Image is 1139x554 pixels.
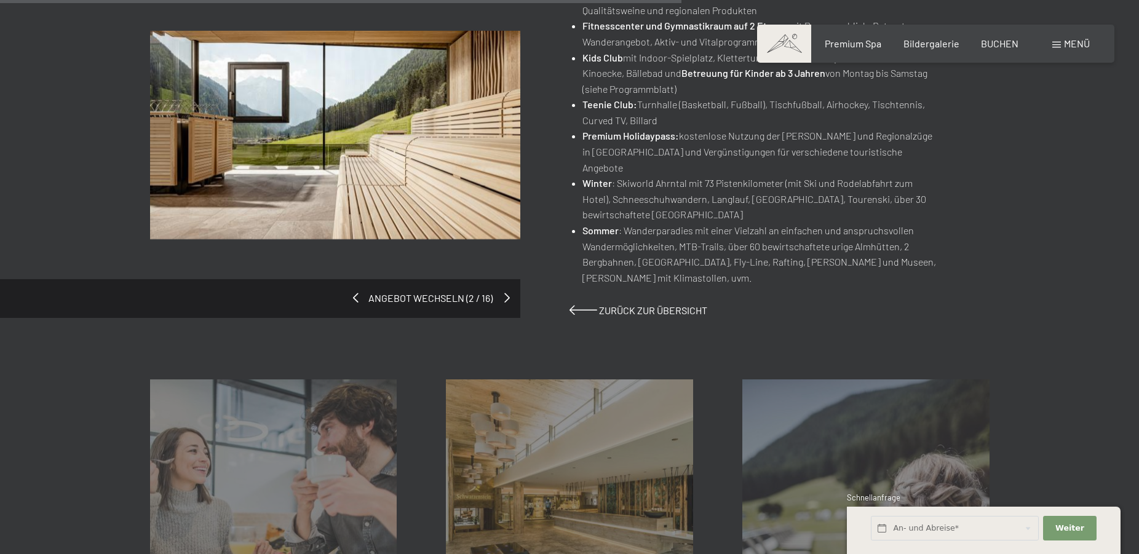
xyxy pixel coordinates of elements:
li: kostenlose Nutzung der [PERSON_NAME] und Regionalzüge in [GEOGRAPHIC_DATA] und Vergünstigungen fü... [582,128,940,175]
a: Bildergalerie [903,38,959,49]
span: Angebot wechseln (2 / 16) [359,291,502,305]
li: Turnhalle (Basketball, Fußball), Tischfußball, Airhockey, Tischtennis, Curved TV, Billard [582,97,940,128]
strong: Winter [582,177,612,189]
span: Schnellanfrage [847,493,900,502]
strong: Sommer [582,224,619,236]
strong: Fitnesscenter und Gymnastikraum auf 2 Etagen [582,20,788,31]
span: Weiter [1055,523,1084,534]
li: : Wanderparadies mit einer Vielzahl an einfachen und anspruchsvollen Wandermöglichkeiten, MTB-Tra... [582,223,940,285]
img: Just Relax // 5=4 [150,31,521,239]
li: : Skiworld Ahrntal mit 73 Pistenkilometer (mit Ski und Rodelabfahrt zum Hotel), Schneeschuhwander... [582,175,940,223]
a: Premium Spa [825,38,881,49]
strong: Premium Holidaypass: [582,130,679,141]
li: mit Indoor-Spielplatz, Kletterturm, Rutschen, Baby-Krabbelbereich, Kinoecke, Bällebad und von Mon... [582,50,940,97]
li: mit Panoramablick. Betreutes Wanderangebot, Aktiv- und Vitalprogramm das ganze Jahr über [582,18,940,49]
button: Weiter [1043,516,1096,541]
strong: Kids Club [582,52,623,63]
span: Zurück zur Übersicht [599,304,707,316]
a: Zurück zur Übersicht [569,304,707,316]
a: BUCHEN [981,38,1018,49]
strong: Betreuung für Kinder ab 3 Jahren [681,67,825,79]
strong: Teenie Club: [582,98,637,110]
span: Menü [1064,38,1090,49]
